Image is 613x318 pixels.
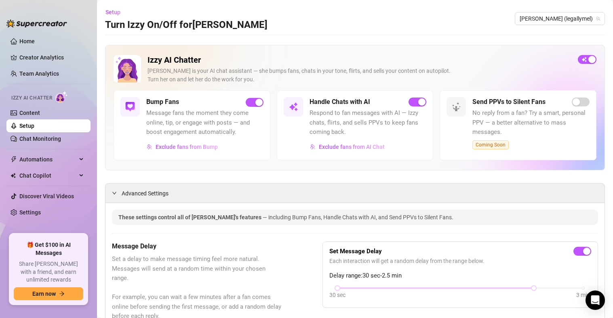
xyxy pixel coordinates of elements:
a: Content [19,110,40,116]
span: Each interaction will get a random delay from the range below. [329,257,591,265]
strong: Set Message Delay [329,248,382,255]
span: 🎁 Get $100 in AI Messages [14,241,83,257]
button: Exclude fans from Bump [146,140,218,153]
span: expanded [112,191,117,195]
img: svg%3e [310,144,316,150]
a: Home [19,38,35,45]
span: thunderbolt [11,156,17,163]
img: logo-BBDzfeDw.svg [6,19,67,28]
img: Chat Copilot [11,173,16,178]
span: These settings control all of [PERSON_NAME]'s features [118,214,263,220]
span: Exclude fans from Bump [156,144,218,150]
span: Share [PERSON_NAME] with a friend, and earn unlimited rewards [14,260,83,284]
div: 3 min [576,290,590,299]
a: Settings [19,209,41,216]
span: Respond to fan messages with AI — Izzy chats, flirts, and sells PPVs to keep fans coming back. [310,108,427,137]
span: Delay range: 30 sec - 2.5 min [329,271,591,281]
span: team [596,16,600,21]
a: Chat Monitoring [19,136,61,142]
button: Exclude fans from AI Chat [310,140,385,153]
div: expanded [112,189,122,197]
h2: Izzy AI Chatter [147,55,571,65]
a: Team Analytics [19,70,59,77]
span: arrow-right [59,291,65,297]
span: Melanie (legallymel) [520,13,600,25]
a: Setup [19,123,34,129]
span: Exclude fans from AI Chat [319,144,385,150]
img: svg%3e [125,102,135,112]
span: Message fans the moment they come online, tip, or engage with posts — and boost engagement automa... [146,108,263,137]
div: [PERSON_NAME] is your AI chat assistant — she bumps fans, chats in your tone, flirts, and sells y... [147,67,571,84]
button: Setup [105,6,127,19]
span: Advanced Settings [122,189,169,198]
span: Automations [19,153,77,166]
a: Creator Analytics [19,51,84,64]
span: Setup [105,9,120,15]
img: svg%3e [289,102,298,112]
span: Coming Soon [472,140,509,149]
h5: Message Delay [112,242,282,251]
span: Izzy AI Chatter [11,94,52,102]
img: AI Chatter [55,91,68,103]
button: Earn nowarrow-right [14,287,83,300]
div: Open Intercom Messenger [586,290,605,310]
div: 30 sec [329,290,345,299]
h3: Turn Izzy On/Off for [PERSON_NAME] [105,19,268,32]
span: Chat Copilot [19,169,77,182]
span: No reply from a fan? Try a smart, personal PPV — a better alternative to mass messages. [472,108,590,137]
h5: Send PPVs to Silent Fans [472,97,546,107]
a: Discover Viral Videos [19,193,74,199]
img: svg%3e [147,144,152,150]
span: Earn now [32,290,56,297]
h5: Handle Chats with AI [310,97,370,107]
img: svg%3e [451,102,461,112]
img: Izzy AI Chatter [114,55,141,83]
span: — including Bump Fans, Handle Chats with AI, and Send PPVs to Silent Fans. [263,214,453,220]
h5: Bump Fans [146,97,179,107]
